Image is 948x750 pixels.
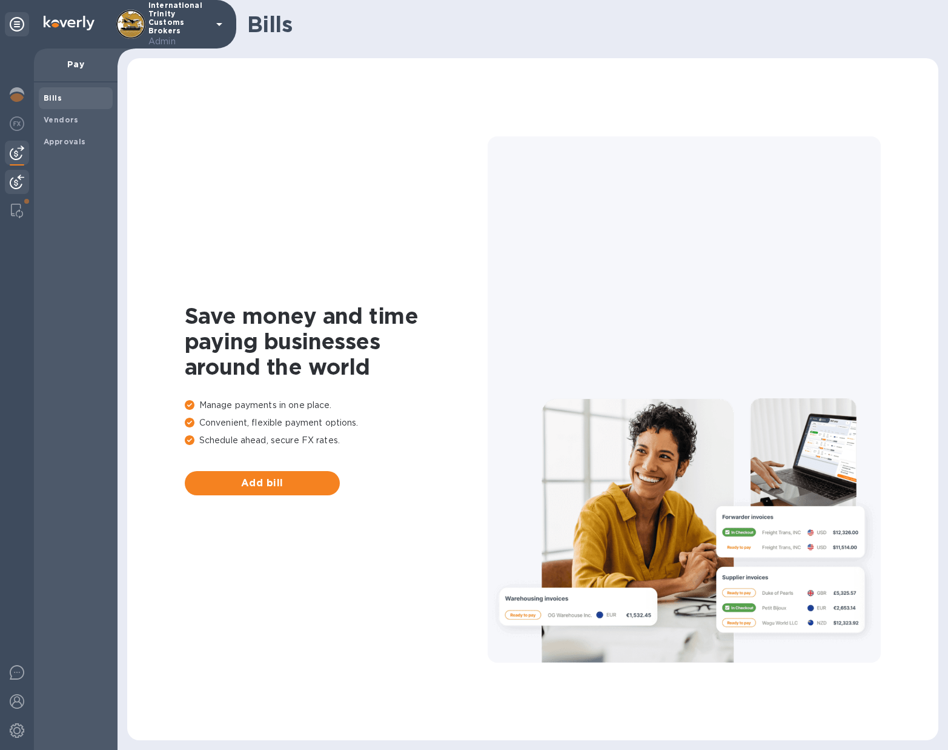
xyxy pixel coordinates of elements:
b: Vendors [44,115,79,124]
p: Pay [44,58,108,70]
p: International Trinity Customs Brokers [148,1,209,48]
b: Approvals [44,137,86,146]
img: Foreign exchange [10,116,24,131]
span: Add bill [194,476,330,491]
h1: Bills [247,12,929,37]
b: Bills [44,93,62,102]
div: Unpin categories [5,12,29,36]
img: Logo [44,16,94,30]
button: Add bill [185,471,340,495]
p: Manage payments in one place. [185,399,488,412]
h1: Save money and time paying businesses around the world [185,303,488,380]
p: Schedule ahead, secure FX rates. [185,434,488,447]
p: Admin [148,35,209,48]
p: Convenient, flexible payment options. [185,417,488,429]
